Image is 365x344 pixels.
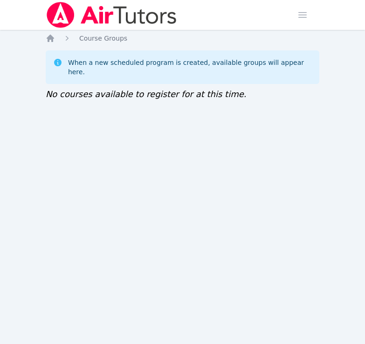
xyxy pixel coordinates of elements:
div: When a new scheduled program is created, available groups will appear here. [68,58,312,77]
a: Course Groups [79,34,127,43]
img: Air Tutors [46,2,178,28]
nav: Breadcrumb [46,34,319,43]
span: No courses available to register for at this time. [46,89,247,99]
span: Course Groups [79,35,127,42]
